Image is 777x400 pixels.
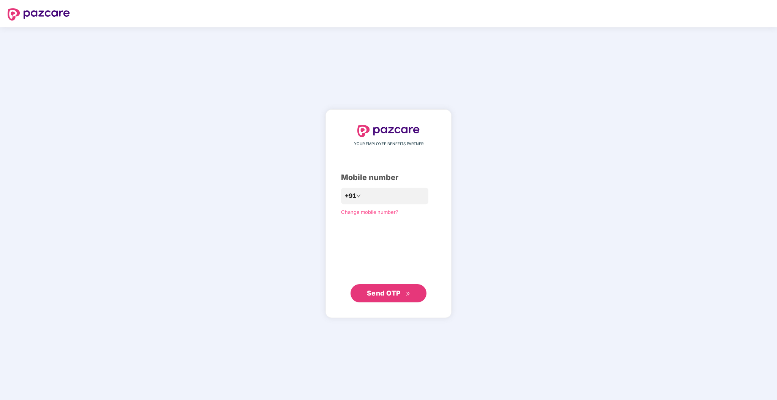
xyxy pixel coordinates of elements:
[345,191,356,201] span: +91
[357,125,420,137] img: logo
[354,141,423,147] span: YOUR EMPLOYEE BENEFITS PARTNER
[356,194,361,198] span: down
[8,8,70,21] img: logo
[367,289,401,297] span: Send OTP
[351,284,426,302] button: Send OTPdouble-right
[341,172,436,183] div: Mobile number
[406,291,411,296] span: double-right
[341,209,398,215] a: Change mobile number?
